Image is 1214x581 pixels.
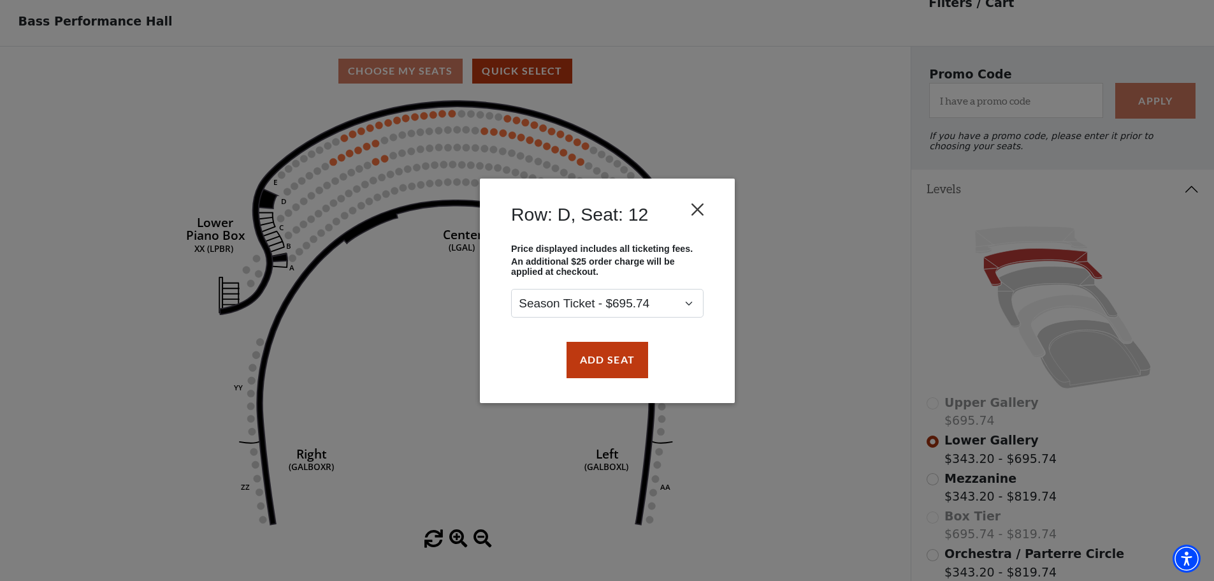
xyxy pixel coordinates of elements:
h4: Row: D, Seat: 12 [511,203,648,225]
p: An additional $25 order charge will be applied at checkout. [511,256,704,277]
p: Price displayed includes all ticketing fees. [511,243,704,253]
button: Add Seat [566,342,647,378]
div: Accessibility Menu [1173,545,1201,573]
button: Close [685,197,709,221]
